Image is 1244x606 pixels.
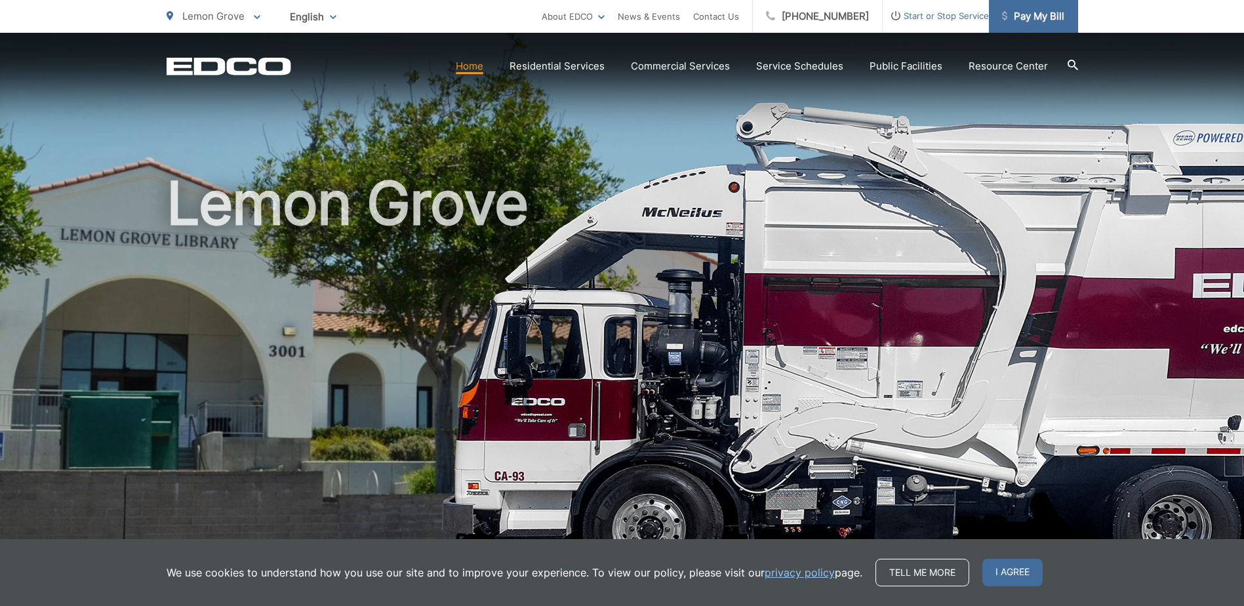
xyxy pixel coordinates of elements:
a: News & Events [618,9,680,24]
span: Pay My Bill [1002,9,1064,24]
a: Commercial Services [631,58,730,74]
a: Resource Center [969,58,1048,74]
span: Lemon Grove [182,10,245,22]
h1: Lemon Grove [167,171,1078,586]
a: EDCD logo. Return to the homepage. [167,57,291,75]
p: We use cookies to understand how you use our site and to improve your experience. To view our pol... [167,565,862,580]
a: Contact Us [693,9,739,24]
span: English [280,5,346,28]
a: About EDCO [542,9,605,24]
a: Public Facilities [870,58,942,74]
a: Service Schedules [756,58,843,74]
span: I agree [982,559,1043,586]
a: privacy policy [765,565,835,580]
a: Tell me more [875,559,969,586]
a: Residential Services [510,58,605,74]
a: Home [456,58,483,74]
